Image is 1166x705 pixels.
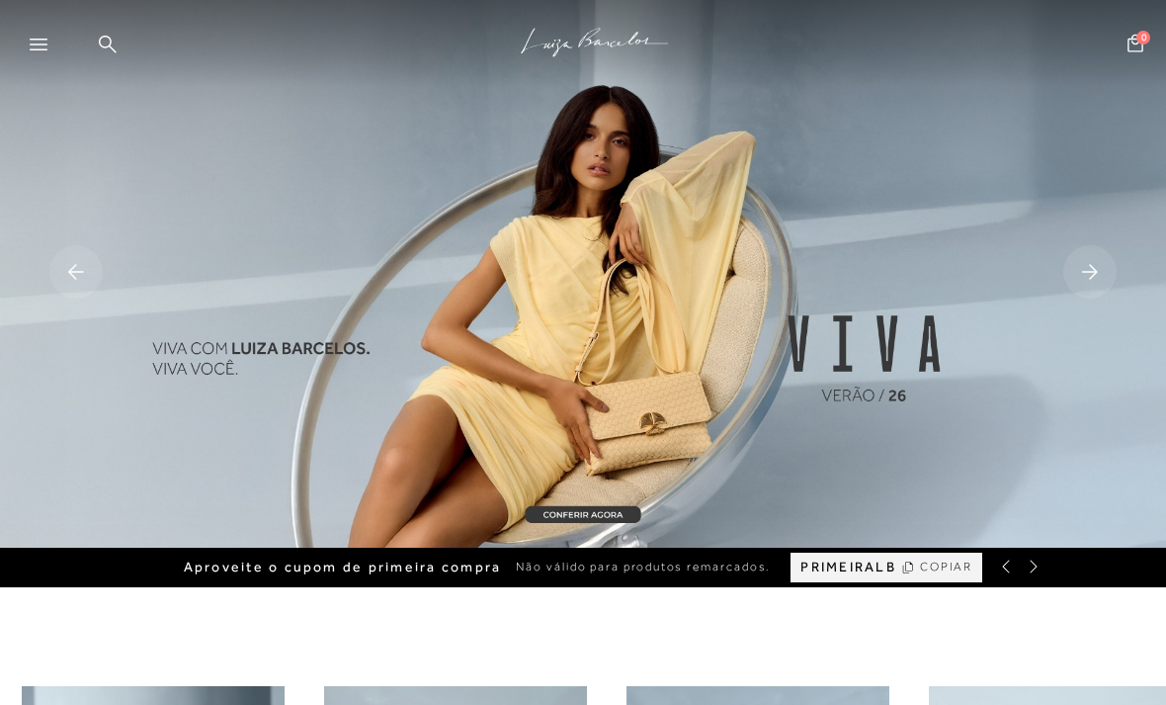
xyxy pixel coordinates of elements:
span: COPIAR [920,558,973,576]
button: 0 [1122,33,1149,59]
span: Aproveite o cupom de primeira compra [184,559,502,575]
span: 0 [1136,31,1150,44]
span: PRIMEIRALB [800,559,895,575]
span: Não válido para produtos remarcados. [516,559,771,575]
